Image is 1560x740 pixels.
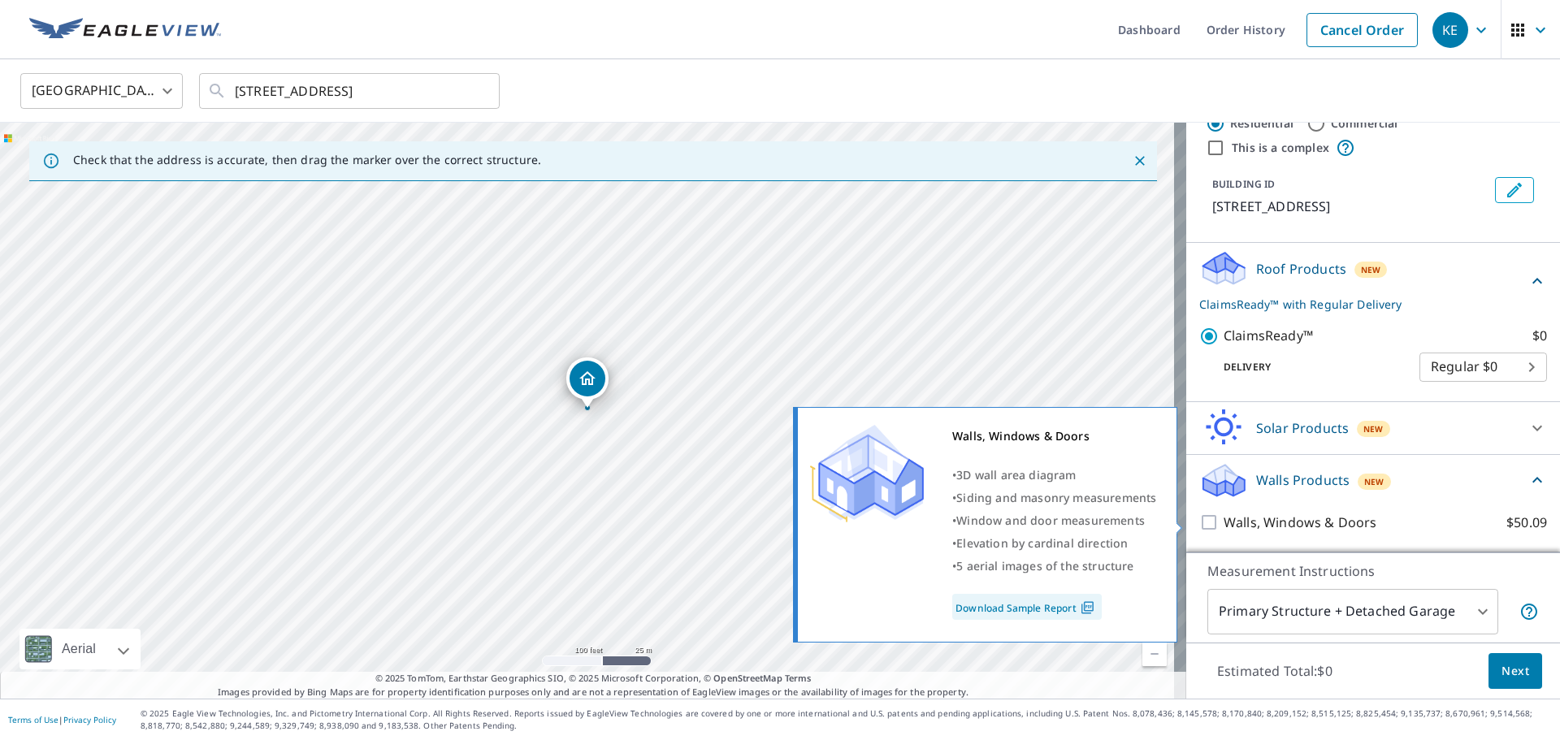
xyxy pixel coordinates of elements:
div: • [952,532,1156,555]
p: BUILDING ID [1212,177,1275,191]
span: Next [1501,661,1529,682]
div: Roof ProductsNewClaimsReady™ with Regular Delivery [1199,249,1547,313]
p: $50.09 [1506,513,1547,533]
img: Premium [810,425,924,522]
button: Close [1129,150,1150,171]
button: Edit building 1 [1495,177,1534,203]
a: Cancel Order [1306,13,1418,47]
div: Regular $0 [1419,344,1547,390]
span: 3D wall area diagram [956,467,1076,483]
label: Commercial [1331,115,1398,132]
p: $0 [1532,326,1547,346]
div: • [952,487,1156,509]
span: New [1361,263,1381,276]
div: • [952,464,1156,487]
div: KE [1432,12,1468,48]
p: Check that the address is accurate, then drag the marker over the correct structure. [73,153,541,167]
div: Solar ProductsNew [1199,409,1547,448]
span: Window and door measurements [956,513,1145,528]
div: • [952,509,1156,532]
label: Residential [1230,115,1293,132]
label: This is a complex [1232,140,1329,156]
a: Privacy Policy [63,714,116,725]
p: Walls, Windows & Doors [1224,513,1376,533]
span: 5 aerial images of the structure [956,558,1133,573]
span: Elevation by cardinal direction [956,535,1128,551]
div: • [952,555,1156,578]
div: Walls ProductsNew [1199,461,1547,500]
a: Current Level 18, Zoom Out [1142,642,1167,666]
a: Terms of Use [8,714,58,725]
img: Pdf Icon [1077,600,1098,615]
p: Delivery [1199,360,1419,374]
span: © 2025 TomTom, Earthstar Geographics SIO, © 2025 Microsoft Corporation, © [375,672,812,686]
span: New [1364,475,1384,488]
p: ClaimsReady™ with Regular Delivery [1199,296,1527,313]
span: Your report will include the primary structure and a detached garage if one exists. [1519,602,1539,621]
p: Roof Products [1256,259,1346,279]
p: © 2025 Eagle View Technologies, Inc. and Pictometry International Corp. All Rights Reserved. Repo... [141,708,1552,732]
p: Solar Products [1256,418,1349,438]
span: New [1363,422,1384,435]
div: Dropped pin, building 1, Residential property, 3227 Lake Shore Blvd Wayzata, MN 55391 [566,357,609,408]
p: ClaimsReady™ [1224,326,1313,346]
div: Walls, Windows & Doors [952,425,1156,448]
img: EV Logo [29,18,221,42]
div: Aerial [19,629,141,669]
p: Walls Products [1256,470,1350,490]
p: [STREET_ADDRESS] [1212,197,1488,216]
a: Download Sample Report [952,594,1102,620]
button: Next [1488,653,1542,690]
div: Primary Structure + Detached Garage [1207,589,1498,634]
p: | [8,715,116,725]
p: Measurement Instructions [1207,561,1539,581]
span: Siding and masonry measurements [956,490,1156,505]
div: [GEOGRAPHIC_DATA] [20,68,183,114]
div: Aerial [57,629,101,669]
a: Terms [785,672,812,684]
p: Estimated Total: $0 [1204,653,1345,689]
a: OpenStreetMap [713,672,782,684]
input: Search by address or latitude-longitude [235,68,466,114]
